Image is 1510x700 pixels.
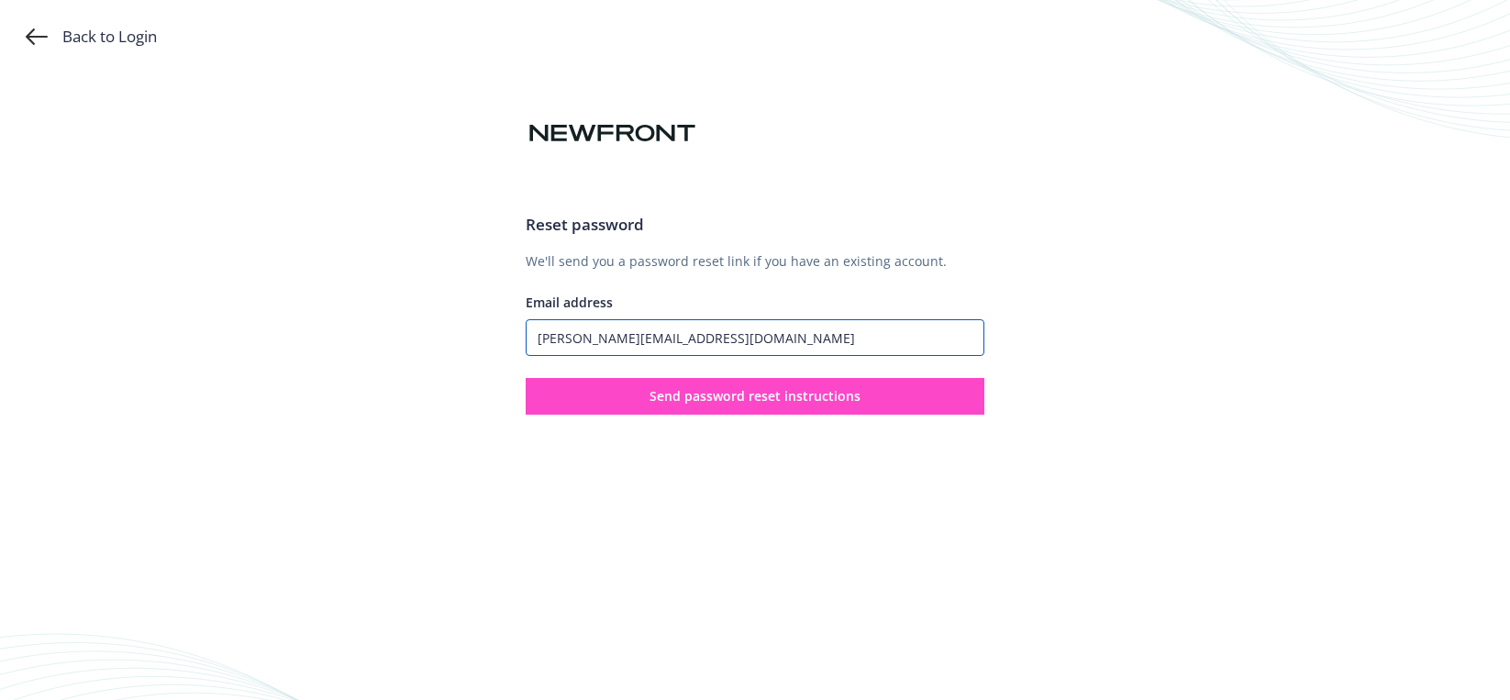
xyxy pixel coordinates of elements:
[526,294,613,311] span: Email address
[526,251,984,271] p: We'll send you a password reset link if you have an existing account.
[26,26,157,48] a: Back to Login
[526,213,984,237] h3: Reset password
[526,117,699,150] img: Newfront logo
[650,387,860,405] span: Send password reset instructions
[526,378,984,415] button: Send password reset instructions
